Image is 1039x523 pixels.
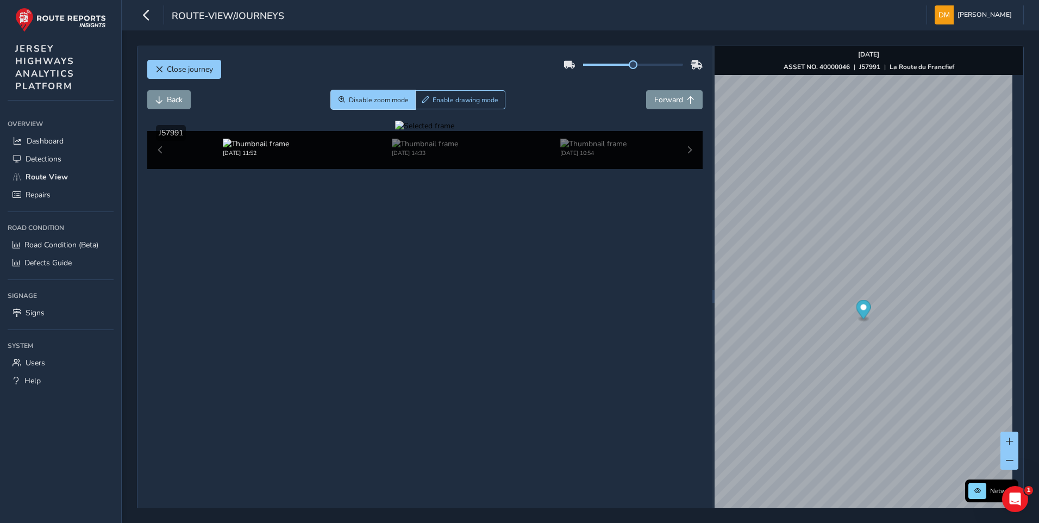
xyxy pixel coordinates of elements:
[8,354,114,372] a: Users
[392,149,458,157] div: [DATE] 14:33
[8,288,114,304] div: Signage
[167,64,213,74] span: Close journey
[8,254,114,272] a: Defects Guide
[8,220,114,236] div: Road Condition
[784,63,954,71] div: | |
[8,132,114,150] a: Dashboard
[223,149,289,157] div: [DATE] 11:52
[858,50,879,59] strong: [DATE]
[172,9,284,24] span: route-view/journeys
[890,63,954,71] strong: La Route du Francfief
[26,190,51,200] span: Repairs
[957,5,1012,24] span: [PERSON_NAME]
[26,308,45,318] span: Signs
[654,95,683,105] span: Forward
[147,90,191,109] button: Back
[560,139,627,149] img: Thumbnail frame
[24,240,98,250] span: Road Condition (Beta)
[8,236,114,254] a: Road Condition (Beta)
[1002,486,1028,512] iframe: Intercom live chat
[415,90,506,109] button: Draw
[8,168,114,186] a: Route View
[147,60,221,79] button: Close journey
[24,258,72,268] span: Defects Guide
[646,90,703,109] button: Forward
[159,128,183,138] span: J57991
[8,372,114,390] a: Help
[349,96,409,104] span: Disable zoom mode
[935,5,1016,24] button: [PERSON_NAME]
[15,8,106,32] img: rr logo
[856,300,871,322] div: Map marker
[27,136,64,146] span: Dashboard
[15,42,74,92] span: JERSEY HIGHWAYS ANALYTICS PLATFORM
[8,338,114,354] div: System
[8,150,114,168] a: Detections
[24,376,41,386] span: Help
[1024,486,1033,495] span: 1
[8,304,114,322] a: Signs
[26,172,68,182] span: Route View
[331,90,415,109] button: Zoom
[560,149,627,157] div: [DATE] 10:54
[935,5,954,24] img: diamond-layout
[433,96,498,104] span: Enable drawing mode
[26,154,61,164] span: Detections
[990,487,1015,495] span: Network
[784,63,850,71] strong: ASSET NO. 40000046
[26,358,45,368] span: Users
[8,186,114,204] a: Repairs
[859,63,880,71] strong: J57991
[8,116,114,132] div: Overview
[223,139,289,149] img: Thumbnail frame
[167,95,183,105] span: Back
[392,139,458,149] img: Thumbnail frame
